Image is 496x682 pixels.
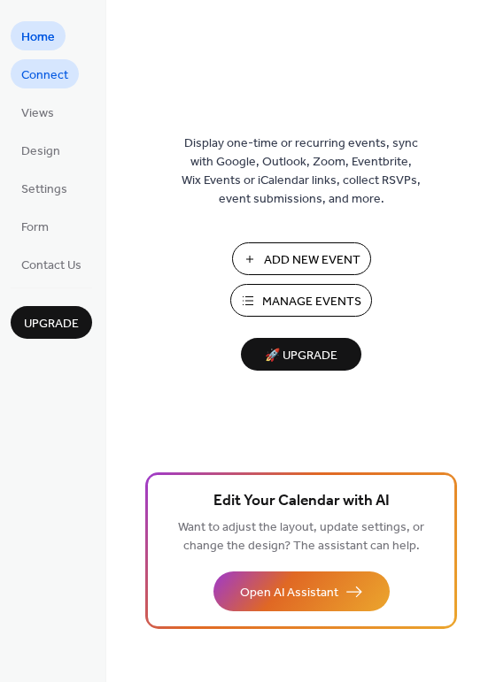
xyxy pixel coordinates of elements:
span: Home [21,28,55,47]
span: Contact Us [21,257,81,275]
span: Manage Events [262,293,361,311]
span: Form [21,218,49,237]
span: Open AI Assistant [240,584,338,602]
span: Edit Your Calendar with AI [213,489,390,514]
span: Views [21,104,54,123]
span: Display one-time or recurring events, sync with Google, Outlook, Zoom, Eventbrite, Wix Events or ... [182,134,421,209]
a: Design [11,135,71,165]
a: Contact Us [11,249,92,279]
span: Want to adjust the layout, update settings, or change the design? The assistant can help. [178,516,424,558]
a: Home [11,21,66,50]
span: Settings [21,180,67,199]
span: 🚀 Upgrade [252,344,351,368]
button: 🚀 Upgrade [241,338,361,371]
button: Open AI Assistant [213,571,390,611]
a: Form [11,211,59,241]
button: Upgrade [11,306,92,339]
button: Add New Event [232,242,371,275]
span: Design [21,142,60,161]
a: Settings [11,173,78,203]
a: Connect [11,59,79,88]
span: Connect [21,66,68,85]
button: Manage Events [230,284,372,317]
span: Add New Event [264,251,360,270]
a: Views [11,97,65,126]
span: Upgrade [24,315,79,333]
